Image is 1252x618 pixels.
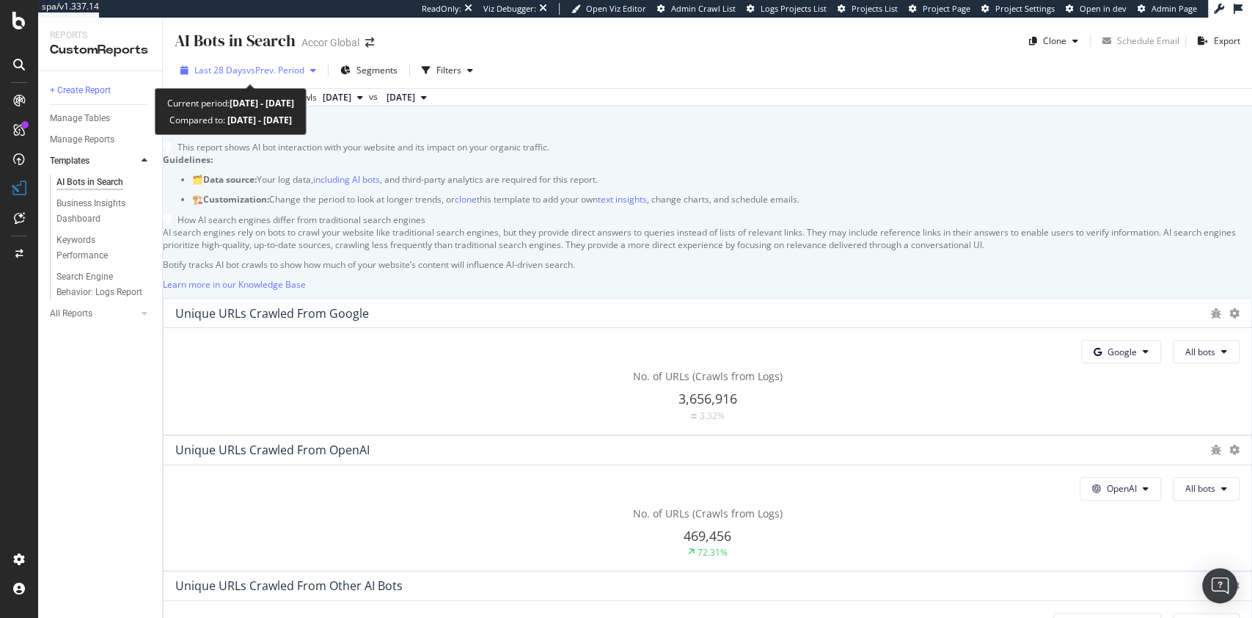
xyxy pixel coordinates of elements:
button: All bots [1173,340,1240,363]
b: [DATE] - [DATE] [230,97,294,109]
a: Admin Page [1138,3,1197,15]
span: Project Settings [995,3,1055,14]
button: Segments [334,59,403,82]
span: No. of URLs (Crawls from Logs) [633,506,783,520]
a: Open in dev [1066,3,1127,15]
a: Admin Crawl List [657,3,736,15]
button: OpenAI [1080,477,1161,501]
div: ReadOnly: [422,3,461,15]
div: Unique URLs Crawled from GoogleGoogleAll botsNo. of URLs (Crawls from Logs)3,656,916Equal3.32% [163,298,1252,435]
a: Project Settings [981,3,1055,15]
a: clone [455,193,477,206]
div: Search Engine Behavior: Logs Report [56,269,143,300]
a: Templates [50,153,137,169]
div: Business Insights Dashboard [56,196,141,227]
a: Manage Tables [50,111,152,126]
span: OpenAI [1107,482,1137,495]
a: including AI bots [313,173,380,186]
span: Open Viz Editor [586,3,646,14]
button: Export [1192,29,1240,53]
div: Filters [436,64,461,76]
button: Google [1081,340,1161,363]
span: 2025 Sep. 3rd [323,91,351,104]
div: Unique URLs Crawled from Other AI Bots [175,578,403,593]
div: How AI search engines differ from traditional search enginesAI search engines rely on bots to cra... [163,214,1252,299]
div: Reports [50,29,150,42]
span: Admin Page [1152,3,1197,14]
strong: Guidelines: [163,153,213,166]
a: AI Bots in Search [56,175,152,190]
div: Clone [1043,34,1066,47]
span: All bots [1185,346,1215,358]
p: 🗂️ Your log data, , and third-party analytics are required for this report. [192,173,1252,186]
a: Learn more in our Knowledge Base [163,278,306,291]
p: 🏗️ Change the period to look at longer trends, or this template to add your own , change charts, ... [192,193,1252,206]
span: Open in dev [1080,3,1127,14]
div: AI Bots in Search [175,29,296,52]
a: Business Insights Dashboard [56,196,152,227]
div: CustomReports [50,42,150,59]
span: Project Page [923,3,970,14]
div: This report shows AI bot interaction with your website and its impact on your organic traffic. [177,141,549,153]
button: Filters [416,59,479,82]
a: + Create Report [50,83,152,98]
div: Keywords Performance [56,233,139,263]
div: Schedule Email [1117,34,1179,47]
button: Schedule Email [1097,29,1179,53]
div: AI Bots in Search [56,175,123,190]
div: Accor Global [301,35,359,50]
span: 3,656,916 [678,390,737,407]
a: Manage Reports [50,132,152,148]
p: AI search engines rely on bots to crawl your website like traditional search engines, but they pr... [163,226,1252,251]
b: [DATE] - [DATE] [225,114,292,126]
div: Current period: [167,95,294,112]
a: Open Viz Editor [571,3,646,15]
a: Logs Projects List [747,3,827,15]
span: 469,456 [684,527,731,545]
button: All bots [1173,477,1240,501]
div: Export [1214,34,1240,47]
a: Projects List [838,3,898,15]
span: Google [1108,346,1137,358]
span: vs Prev. Period [246,64,304,76]
div: Unique URLs Crawled from OpenAIOpenAIAll botsNo. of URLs (Crawls from Logs)469,45672.31% [163,435,1252,571]
div: 3.32% [700,410,725,422]
span: Last 28 Days [194,64,246,76]
span: All bots [1185,482,1215,495]
span: Projects List [852,3,898,14]
div: Open Intercom Messenger [1202,568,1237,603]
button: [DATE] [381,89,433,106]
div: bug [1210,308,1222,319]
div: How AI search engines differ from traditional search engines [177,214,425,226]
button: [DATE] [317,89,369,106]
span: Admin Crawl List [671,3,736,14]
div: All Reports [50,306,92,321]
button: Last 28 DaysvsPrev. Period [175,59,322,82]
div: This report shows AI bot interaction with your website and its impact on your organic traffic.Gui... [163,141,1252,214]
span: 2025 Aug. 6th [387,91,415,104]
a: Search Engine Behavior: Logs Report [56,269,152,300]
div: Unique URLs Crawled from OpenAI [175,443,370,457]
div: Templates [50,153,89,169]
a: Project Page [909,3,970,15]
div: Compared to: [169,112,292,128]
div: arrow-right-arrow-left [365,37,374,48]
div: Viz Debugger: [483,3,536,15]
span: Segments [356,64,398,76]
strong: Data source: [203,173,257,186]
div: + Create Report [50,83,111,98]
a: Keywords Performance [56,233,152,263]
div: Manage Reports [50,132,114,148]
div: bug [1210,445,1222,455]
a: text insights [598,193,647,206]
div: Unique URLs Crawled from Google [175,306,369,321]
button: Clone [1023,29,1084,53]
span: No. of URLs (Crawls from Logs) [633,369,783,383]
div: 72.31% [698,546,728,559]
div: Manage Tables [50,111,110,126]
p: Botify tracks AI bot crawls to show how much of your website’s content will influence AI-driven s... [163,258,1252,271]
span: vs [369,90,381,103]
strong: Customization: [203,193,269,206]
img: Equal [691,414,697,418]
a: All Reports [50,306,137,321]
